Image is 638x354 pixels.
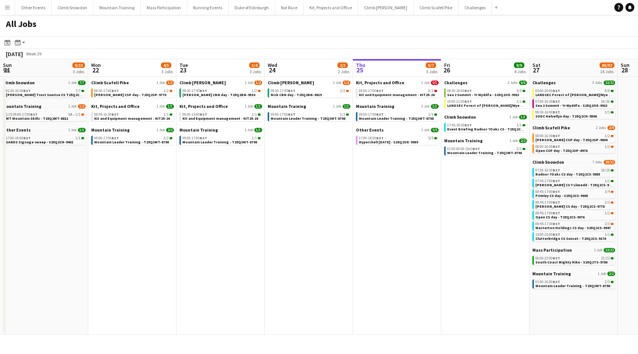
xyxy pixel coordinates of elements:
span: 09:00-17:00 [13,113,38,116]
span: 19:00-21:00 [447,100,472,103]
span: 22/22 [601,256,610,260]
span: Nick CBN day - T25Q2BN-9819 [271,92,322,97]
span: 1 Job [157,128,165,132]
span: Climb Ben Nevis [268,80,314,85]
div: Mountain Training1 Job2/209:00-17:00BST2/2Mountain Leader Training - T25Q3MT-8798 [91,127,174,146]
span: Sat [532,62,541,68]
span: 18/18 [601,169,610,172]
div: Mountain Training1 Job1/109:00-17:00BST1/1Mountain Leader Training - T25Q3MT-8798 [268,103,350,123]
span: 6/6 [519,81,527,85]
span: 1 Job [510,139,518,143]
span: 1/1 [428,113,433,116]
span: 09:00-15:00 [182,113,207,116]
span: Sea 2 Summit - Yr Wyddfa - S25Q2OE-9913 [535,103,607,108]
span: 1 Job [245,128,253,132]
span: BST [553,256,560,261]
span: BST [553,221,560,226]
span: 28/32 [604,160,615,164]
div: Mountain Training1 Job1/109:00-17:00BST1/1Mountain Leader Training - T25Q3MT-8798 [356,103,439,127]
span: Open CS day - T25Q2CS-9076 [535,215,584,219]
span: Jackie CBN day - T25Q2BN-9510 [182,92,255,97]
span: 1/2 [75,113,80,116]
span: 2/2 [519,139,527,143]
span: 1 Job [68,128,76,132]
span: BST [200,136,207,140]
span: BST [112,136,119,140]
span: BST [112,112,119,117]
span: 2/3 [605,222,610,226]
button: Kit, Projects and Office [303,0,358,15]
span: 08:30-17:45 [182,89,207,93]
span: 1/1 [166,104,174,109]
span: 1/1 [519,115,527,119]
span: 2/4 [607,126,615,130]
span: Challenges [532,80,556,85]
div: Mountain Training1 Job1/22/2|09:00-17:00BST1A•1/2MT Mountain Skills - T25Q2MT-8812 [3,103,86,127]
span: Sun [3,62,12,68]
button: Other Events [15,0,52,15]
span: BST [553,144,560,149]
a: 08:30-18:00BST5/5Sea 2 Summit - Yr Wyddfa - S25Q2OE-9913 [447,88,525,97]
span: Week 39 [24,51,43,57]
span: 08:45-16:30 [94,113,119,116]
span: BST [376,88,384,93]
a: Mountain Training1 Job1/1 [179,127,262,133]
div: Kit, Projects and Office1 Job1/109:00-15:00BST1/1Kit and Equipment management - KIT25-26 [179,103,262,127]
span: Mountain Training [268,103,306,109]
span: 08:30-16:00 [535,110,560,114]
button: Duke of Edinburgh [229,0,275,15]
span: 1/1 [431,104,439,109]
span: BST [288,88,295,93]
span: Mountain Leader Training - T25Q3MT-8798 [535,283,610,288]
span: 09:00-17:00 [359,89,384,93]
a: Climb Snowdon1 Job7/7 [3,80,86,85]
a: 09:00-17:00BST1/1Mountain Leader Training - T25Q3MT-8798 [182,136,261,144]
span: 09:00-17:00 [359,113,384,116]
span: 22/22 [604,248,615,252]
span: 07:45-17:00 [535,179,560,183]
span: 9/10 [72,62,85,68]
span: Fri [444,62,450,68]
a: Mountain Training1 Job2/2 [444,138,527,143]
span: Hypershell Media Day - S25Q2OE-9959 [359,140,418,144]
a: 09:00-17:00BST0/1Kit and Equipment management - KIT25-26 [359,88,437,97]
span: 3/4 [605,190,610,194]
a: 07:45-17:00BST1/1[PERSON_NAME] CS Y Lliwedd - T25Q2CS-9765 [535,178,614,187]
a: Climb Scafell Pike2 Jobs2/4 [532,125,615,130]
span: BST [553,232,560,237]
span: Radnor 7Oaks CS day - T25Q2CS-9955 [535,172,600,177]
a: 01:00-00:00 (Sat)BST2/2Mountain Leader Training - T25Q3MT-8798 [447,146,525,155]
span: Open CSP day - T25Q2SP-8976 [535,148,587,153]
div: Climb [PERSON_NAME]1 Job1/208:30-17:45BST1/2Nick CBN day - T25Q2BN-9819 [268,80,350,103]
span: 7/7 [78,81,86,85]
span: BST [112,88,119,93]
a: 2/2|09:00-17:00BST1A•1/2MT Mountain Skills - T25Q2MT-8812 [6,112,84,120]
span: 08:45-17:00 [535,201,560,204]
span: BST [553,168,560,173]
span: 1 Job [333,104,341,109]
span: 1 Job [510,115,518,119]
span: Masterton Holdings CS day - S25Q2CS-9947 [535,225,611,230]
a: 09:00-15:00BST1/1Kit and Equipment management - KIT25-26 [182,112,261,120]
span: Climb Snowdon [444,114,476,120]
span: 1/2 [254,81,262,85]
span: 1 Job [68,81,76,85]
a: Climb Scafell Pike1 Job1/2 [91,80,174,85]
span: Mountain Training [444,138,483,143]
a: 02:30-10:30BST7/7[PERSON_NAME] Trust Sunrise CS T25Q2CS-9334 [6,88,84,97]
div: Climb Snowdon1 Job1/117:45-18:30BST1/1Event Briefing Radnor 7Oaks CS - T25Q2CS-9955 [444,114,527,138]
span: 2/2 [605,280,610,284]
button: Running Events [187,0,229,15]
span: Other Events [356,127,384,133]
span: 07:00-18:00 [359,136,384,140]
a: 07:00-20:30BST20/20Sea 2 Summit - Yr Wyddfa - S25Q2OE-9913 [535,99,614,108]
a: 01:00-16:00BST2/2Mountain Leader Training - T25Q3MT-8798 [535,279,614,288]
span: Ambrish CSP day - T25Q2SP-9804 [535,137,607,142]
span: Mountain Leader Training - T25Q3MT-8798 [182,140,257,144]
span: Mountain Leader Training - T25Q3MT-8798 [447,150,522,155]
span: BST [553,200,560,205]
a: 09:45-17:30BST2/3Masterton Holdings CS day - S25Q2CS-9947 [535,221,614,230]
span: 1/2 [252,89,257,93]
span: 1/1 [340,113,345,116]
span: 06:00-22:00 [535,256,560,260]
